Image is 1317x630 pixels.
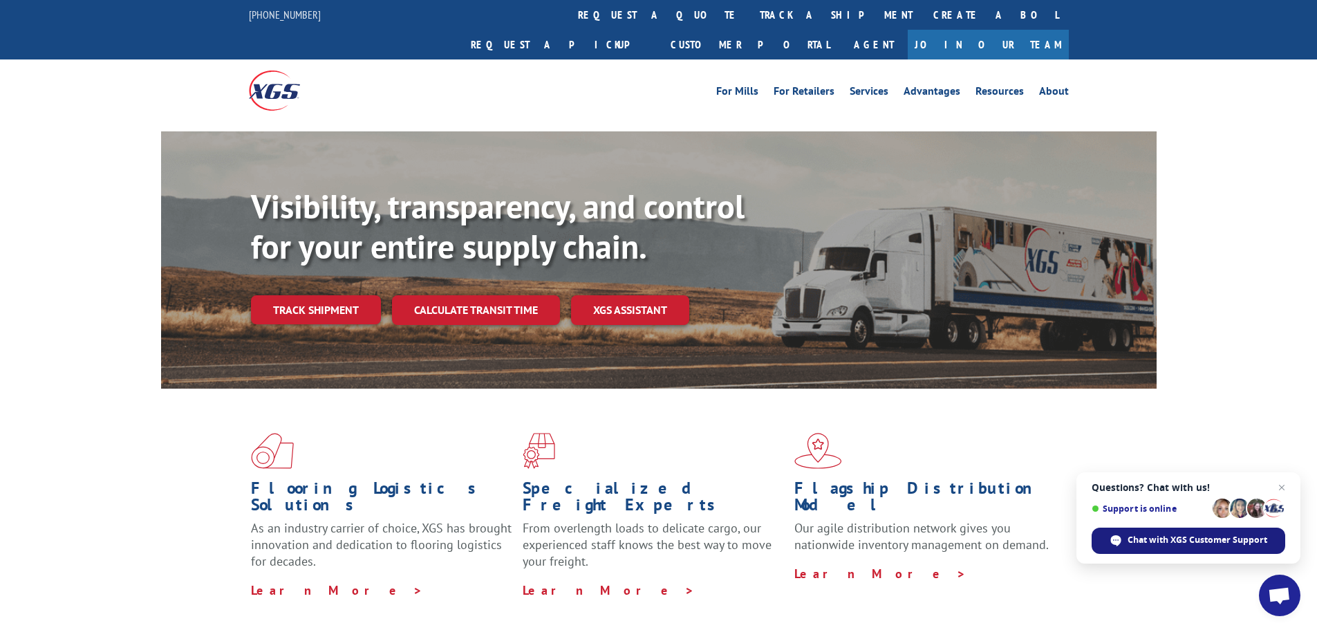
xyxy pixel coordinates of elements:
[523,480,784,520] h1: Specialized Freight Experts
[904,86,960,101] a: Advantages
[794,566,966,582] a: Learn More >
[660,30,840,59] a: Customer Portal
[523,582,695,598] a: Learn More >
[794,520,1049,553] span: Our agile distribution network gives you nationwide inventory management on demand.
[840,30,908,59] a: Agent
[716,86,758,101] a: For Mills
[975,86,1024,101] a: Resources
[249,8,321,21] a: [PHONE_NUMBER]
[794,433,842,469] img: xgs-icon-flagship-distribution-model-red
[460,30,660,59] a: Request a pickup
[1092,503,1208,514] span: Support is online
[1259,575,1300,616] div: Open chat
[850,86,888,101] a: Services
[1273,479,1290,496] span: Close chat
[251,582,423,598] a: Learn More >
[1092,482,1285,493] span: Questions? Chat with us!
[251,433,294,469] img: xgs-icon-total-supply-chain-intelligence-red
[251,185,745,268] b: Visibility, transparency, and control for your entire supply chain.
[523,433,555,469] img: xgs-icon-focused-on-flooring-red
[523,520,784,582] p: From overlength loads to delicate cargo, our experienced staff knows the best way to move your fr...
[1128,534,1267,546] span: Chat with XGS Customer Support
[571,295,689,325] a: XGS ASSISTANT
[251,295,381,324] a: Track shipment
[774,86,834,101] a: For Retailers
[1039,86,1069,101] a: About
[392,295,560,325] a: Calculate transit time
[794,480,1056,520] h1: Flagship Distribution Model
[251,480,512,520] h1: Flooring Logistics Solutions
[908,30,1069,59] a: Join Our Team
[1092,528,1285,554] div: Chat with XGS Customer Support
[251,520,512,569] span: As an industry carrier of choice, XGS has brought innovation and dedication to flooring logistics...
